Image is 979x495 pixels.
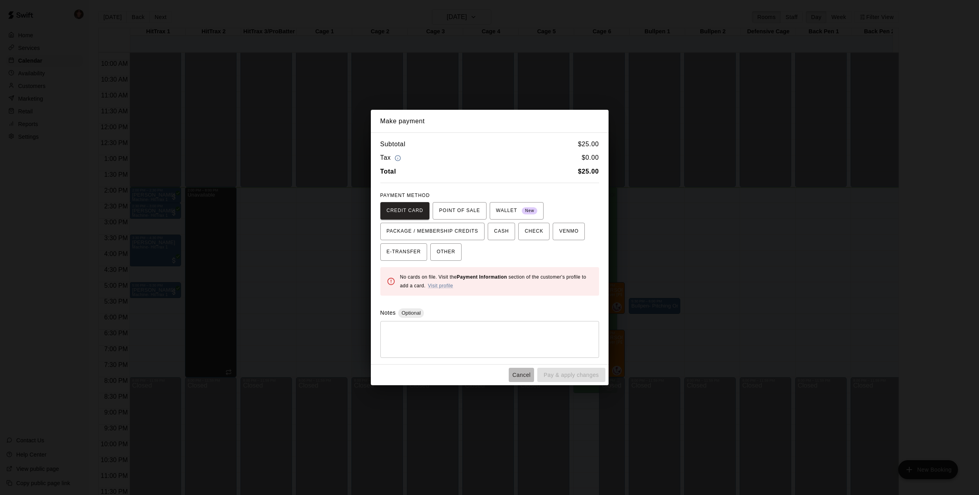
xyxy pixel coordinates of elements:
button: CREDIT CARD [380,202,430,220]
button: VENMO [553,223,585,240]
button: OTHER [430,243,462,261]
button: WALLET New [490,202,544,220]
span: VENMO [559,225,578,238]
b: $ 25.00 [578,168,599,175]
label: Notes [380,310,396,316]
button: CHECK [518,223,550,240]
h6: $ 25.00 [578,139,599,149]
span: E-TRANSFER [387,246,421,258]
h6: $ 0.00 [582,153,599,163]
span: CREDIT CARD [387,204,424,217]
span: Optional [398,310,424,316]
button: PACKAGE / MEMBERSHIP CREDITS [380,223,485,240]
span: CASH [494,225,509,238]
span: OTHER [437,246,455,258]
span: POINT OF SALE [439,204,480,217]
b: Payment Information [457,274,507,280]
button: Cancel [509,368,534,382]
span: WALLET [496,204,538,217]
span: New [522,206,537,216]
b: Total [380,168,396,175]
h6: Tax [380,153,403,163]
h6: Subtotal [380,139,406,149]
span: CHECK [525,225,543,238]
a: Visit profile [428,283,453,289]
button: E-TRANSFER [380,243,427,261]
button: POINT OF SALE [433,202,486,220]
span: PAYMENT METHOD [380,193,430,198]
span: No cards on file. Visit the section of the customer's profile to add a card. [400,274,586,289]
button: CASH [488,223,515,240]
h2: Make payment [371,110,609,133]
span: PACKAGE / MEMBERSHIP CREDITS [387,225,479,238]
